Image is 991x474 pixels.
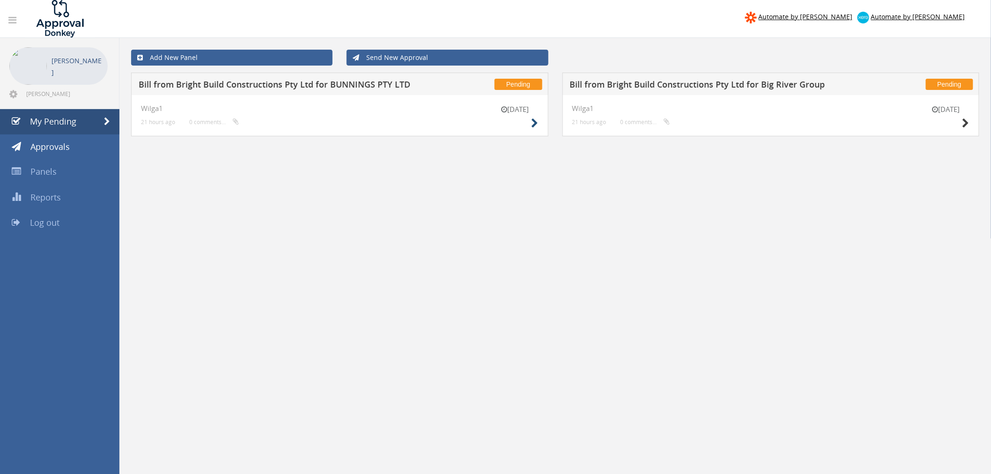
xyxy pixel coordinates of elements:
[30,217,59,228] span: Log out
[30,116,76,127] span: My Pending
[141,118,175,126] small: 21 hours ago
[30,166,57,177] span: Panels
[621,118,670,126] small: 0 comments...
[858,12,869,23] img: xero-logo.png
[139,80,420,92] h5: Bill from Bright Build Constructions Pty Ltd for BUNNINGS PTY LTD
[52,55,103,78] p: [PERSON_NAME]
[26,90,106,97] span: [PERSON_NAME][EMAIL_ADDRESS][DOMAIN_NAME]
[871,12,965,21] span: Automate by [PERSON_NAME]
[745,12,757,23] img: zapier-logomark.png
[923,104,969,114] small: [DATE]
[572,118,606,126] small: 21 hours ago
[759,12,853,21] span: Automate by [PERSON_NAME]
[131,50,333,66] a: Add New Panel
[30,192,61,203] span: Reports
[347,50,548,66] a: Send New Approval
[189,118,239,126] small: 0 comments...
[570,80,851,92] h5: Bill from Bright Build Constructions Pty Ltd for Big River Group
[926,79,973,90] span: Pending
[492,104,539,114] small: [DATE]
[495,79,542,90] span: Pending
[141,104,539,112] h4: Wilga1
[572,104,970,112] h4: Wilga1
[30,141,70,152] span: Approvals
